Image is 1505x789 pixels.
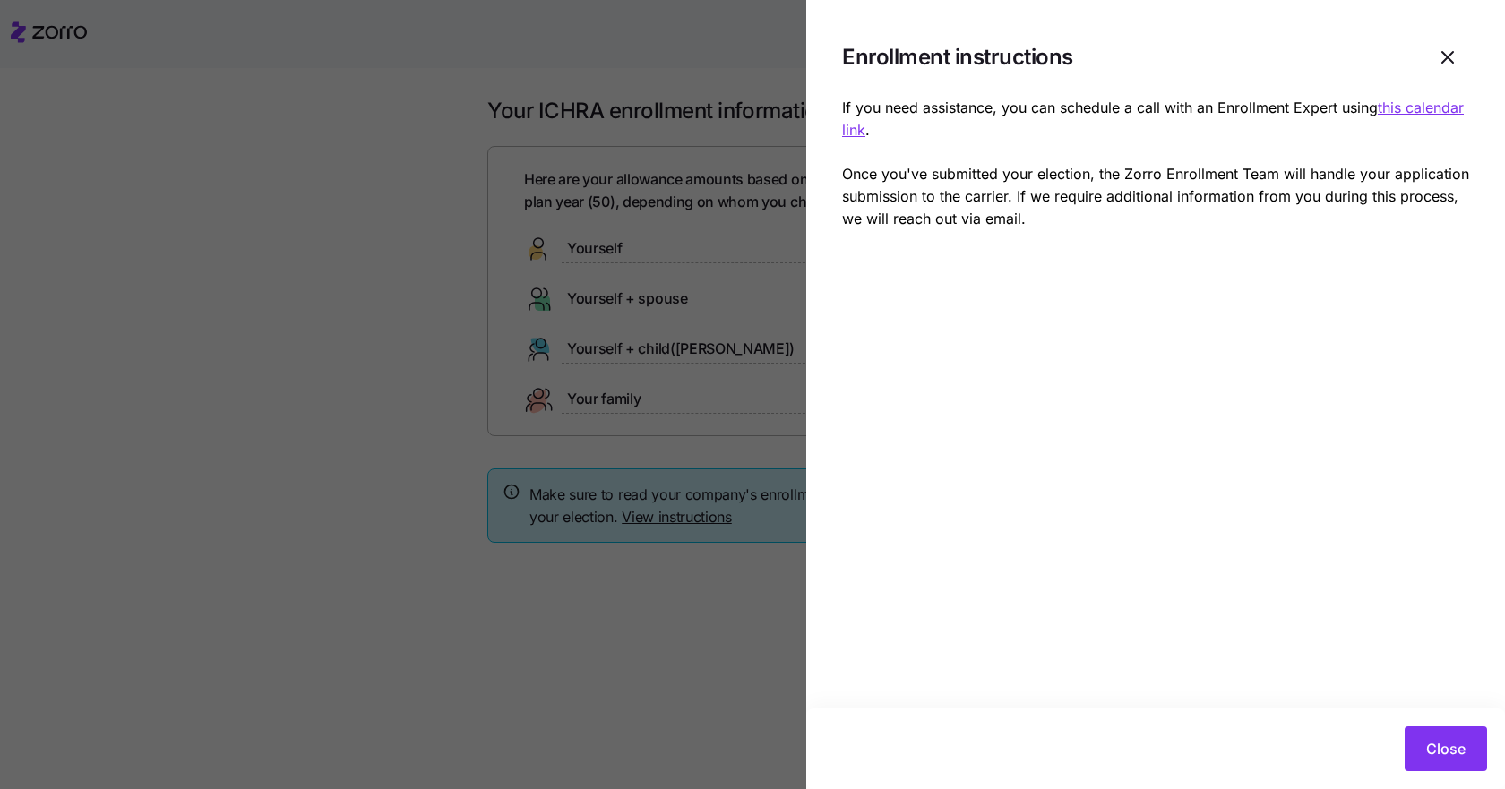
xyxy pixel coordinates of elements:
a: this calendar link [842,99,1464,139]
button: Close [1405,726,1487,771]
p: If you need assistance, you can schedule a call with an Enrollment Expert using . Once you've sub... [842,97,1469,230]
h1: Enrollment instructions [842,43,1412,71]
span: Close [1426,738,1466,759]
